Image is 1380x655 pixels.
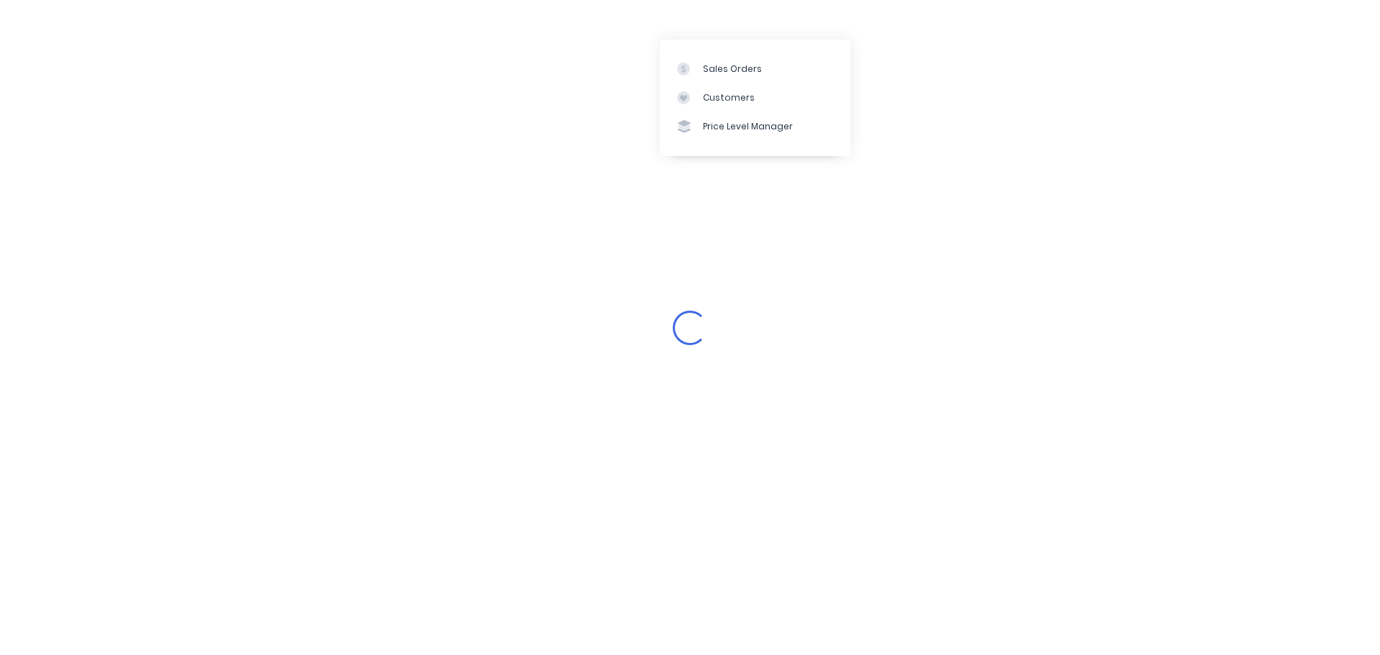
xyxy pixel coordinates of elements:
[703,63,762,75] div: Sales Orders
[660,83,850,112] a: Customers
[703,91,755,104] div: Customers
[703,120,793,133] div: Price Level Manager
[660,54,850,83] a: Sales Orders
[660,112,850,141] a: Price Level Manager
